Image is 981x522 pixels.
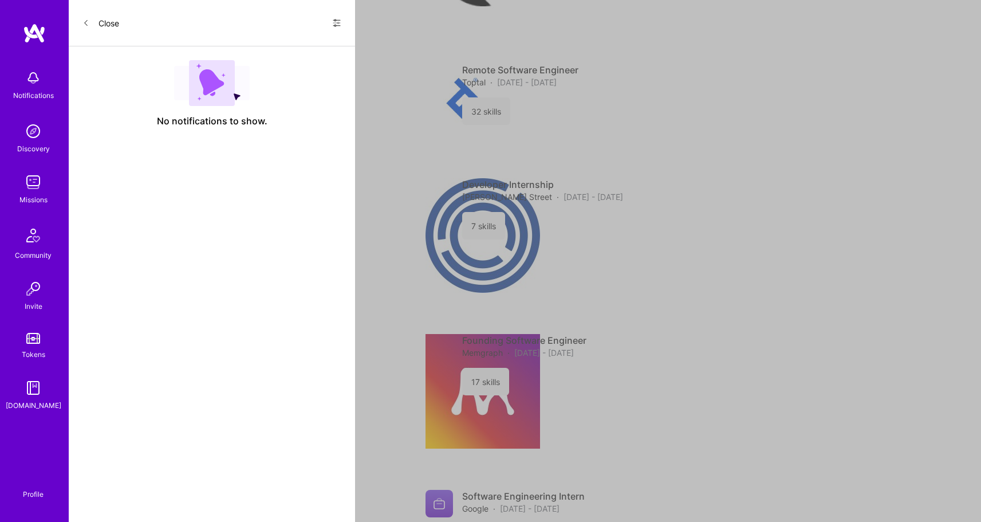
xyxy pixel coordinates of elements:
div: Profile [23,488,44,499]
a: Profile [19,476,48,499]
img: discovery [22,120,45,143]
div: Invite [25,300,42,312]
div: Notifications [13,89,54,101]
img: logo [23,23,46,44]
img: empty [174,60,250,106]
img: Community [19,222,47,249]
div: Discovery [17,143,50,155]
img: bell [22,66,45,89]
div: Missions [19,194,48,206]
button: Close [82,14,119,32]
div: Tokens [22,348,45,360]
div: [DOMAIN_NAME] [6,399,61,411]
img: guide book [22,376,45,399]
img: Invite [22,277,45,300]
img: teamwork [22,171,45,194]
div: Community [15,249,52,261]
img: tokens [26,333,40,344]
span: No notifications to show. [157,115,267,127]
